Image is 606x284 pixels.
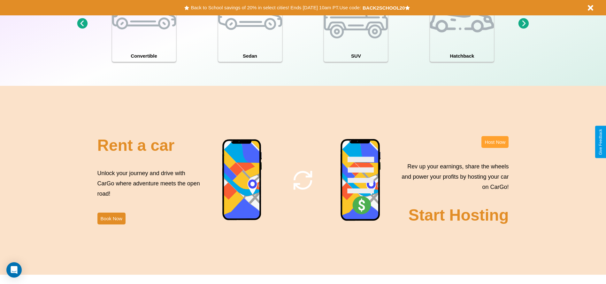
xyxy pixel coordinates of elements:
h4: Convertible [112,50,176,62]
img: phone [222,139,262,221]
button: Back to School savings of 20% in select cities! Ends [DATE] 10am PT.Use code: [189,3,362,12]
p: Rev up your earnings, share the wheels and power your profits by hosting your car on CarGo! [398,161,509,192]
div: Open Intercom Messenger [6,262,22,278]
h4: SUV [324,50,388,62]
b: BACK2SCHOOL20 [363,5,405,11]
div: Give Feedback [598,129,603,155]
img: phone [340,139,381,222]
h2: Start Hosting [409,206,509,224]
h4: Hatchback [430,50,494,62]
h4: Sedan [218,50,282,62]
h2: Rent a car [97,136,175,155]
p: Unlock your journey and drive with CarGo where adventure meets the open road! [97,168,202,199]
button: Host Now [481,136,509,148]
button: Book Now [97,213,126,224]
